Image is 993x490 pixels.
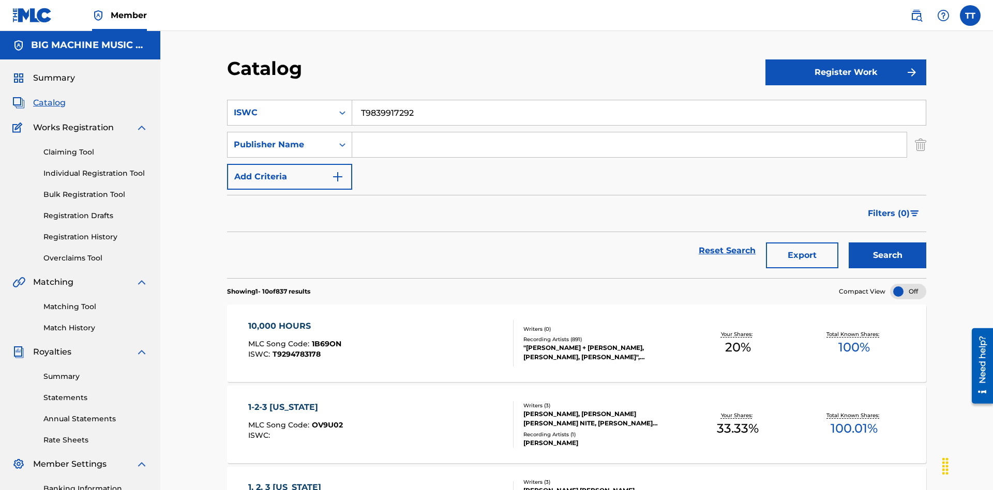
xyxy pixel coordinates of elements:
a: Reset Search [694,239,761,262]
a: 1-2-3 [US_STATE]MLC Song Code:OV9U02ISWC:Writers (3)[PERSON_NAME], [PERSON_NAME] [PERSON_NAME] NI... [227,386,926,463]
div: Writers ( 3 ) [523,478,680,486]
div: 10,000 HOURS [248,320,341,332]
a: Overclaims Tool [43,253,148,264]
img: Member Settings [12,458,25,470]
p: Total Known Shares: [826,330,882,338]
button: Export [766,242,838,268]
span: Filters ( 0 ) [868,207,910,220]
span: Summary [33,72,75,84]
img: expand [136,458,148,470]
img: Matching [12,276,25,288]
span: Member Settings [33,458,107,470]
div: Drag [937,451,954,482]
div: Publisher Name [234,139,327,151]
a: Registration History [43,232,148,242]
a: Matching Tool [43,301,148,312]
img: Royalties [12,346,25,358]
a: Claiming Tool [43,147,148,158]
span: 33.33 % [717,419,759,438]
img: Accounts [12,39,25,52]
span: 1B69ON [312,339,341,348]
p: Your Shares: [721,330,755,338]
img: expand [136,346,148,358]
img: Works Registration [12,121,26,134]
span: OV9U02 [312,420,343,430]
span: Royalties [33,346,71,358]
span: MLC Song Code : [248,339,312,348]
img: expand [136,121,148,134]
img: f7272a7cc735f4ea7f67.svg [906,66,918,79]
img: MLC Logo [12,8,52,23]
img: Summary [12,72,25,84]
iframe: Resource Center [964,324,993,409]
div: Writers ( 0 ) [523,325,680,333]
span: Member [111,9,147,21]
span: T9294783178 [273,349,321,359]
span: 20 % [725,338,751,357]
div: Recording Artists ( 1 ) [523,431,680,438]
span: ISWC : [248,349,273,359]
span: 100.01 % [831,419,878,438]
img: search [910,9,923,22]
a: CatalogCatalog [12,97,66,109]
span: Works Registration [33,121,114,134]
a: Public Search [906,5,927,26]
button: Search [849,242,926,268]
iframe: Chat Widget [941,440,993,490]
p: Total Known Shares: [826,411,882,419]
a: SummarySummary [12,72,75,84]
form: Search Form [227,100,926,278]
div: 1-2-3 [US_STATE] [248,401,343,414]
span: Matching [33,276,73,288]
span: 100 % [838,338,870,357]
img: 9d2ae6d4665cec9f34b9.svg [332,171,344,183]
span: ISWC : [248,431,273,440]
a: Summary [43,371,148,382]
img: Top Rightsholder [92,9,104,22]
a: Bulk Registration Tool [43,189,148,200]
a: Registration Drafts [43,210,148,221]
button: Register Work [765,59,926,85]
a: Rate Sheets [43,435,148,446]
div: [PERSON_NAME], [PERSON_NAME] [PERSON_NAME] NITE, [PERSON_NAME] [PERSON_NAME] [523,409,680,428]
a: Statements [43,392,148,403]
div: "[PERSON_NAME] + [PERSON_NAME], [PERSON_NAME], [PERSON_NAME]", [PERSON_NAME] + [PERSON_NAME] & [P... [523,343,680,362]
div: [PERSON_NAME] [523,438,680,448]
button: Filters (0) [862,201,926,226]
span: Compact View [839,287,885,296]
img: help [937,9,950,22]
div: Recording Artists ( 891 ) [523,335,680,343]
span: Catalog [33,97,66,109]
div: User Menu [960,5,981,26]
h2: Catalog [227,57,307,80]
img: Catalog [12,97,25,109]
a: Individual Registration Tool [43,168,148,179]
img: filter [910,210,919,217]
img: Delete Criterion [915,132,926,158]
p: Showing 1 - 10 of 837 results [227,287,310,296]
a: 10,000 HOURSMLC Song Code:1B69ONISWC:T9294783178Writers (0)Recording Artists (891)"[PERSON_NAME] ... [227,304,926,382]
a: Annual Statements [43,414,148,424]
div: ISWC [234,106,327,119]
p: Your Shares: [721,411,755,419]
div: Writers ( 3 ) [523,402,680,409]
a: Match History [43,323,148,333]
img: expand [136,276,148,288]
div: Help [933,5,954,26]
button: Add Criteria [227,164,352,190]
span: MLC Song Code : [248,420,312,430]
h5: BIG MACHINE MUSIC LLC [31,39,148,51]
